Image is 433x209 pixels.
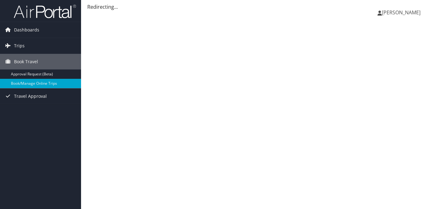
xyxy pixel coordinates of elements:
img: airportal-logo.png [14,4,76,19]
span: Book Travel [14,54,38,69]
div: Redirecting... [87,3,427,11]
span: Travel Approval [14,88,47,104]
span: Trips [14,38,25,54]
span: Dashboards [14,22,39,38]
span: [PERSON_NAME] [382,9,421,16]
a: [PERSON_NAME] [378,3,427,22]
